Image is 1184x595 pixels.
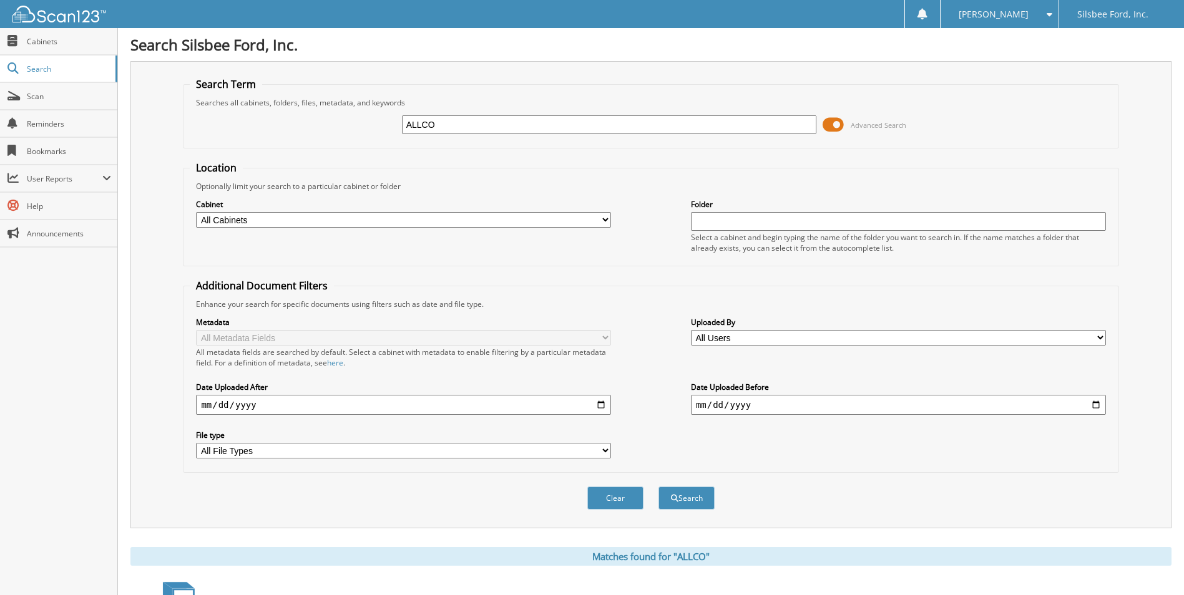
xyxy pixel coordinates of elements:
[691,382,1106,392] label: Date Uploaded Before
[691,317,1106,327] label: Uploaded By
[190,181,1112,191] div: Optionally limit your search to a particular cabinet or folder
[196,347,611,368] div: All metadata fields are searched by default. Select a cabinet with metadata to enable filtering b...
[190,77,262,91] legend: Search Term
[196,199,611,210] label: Cabinet
[587,486,643,510] button: Clear
[691,232,1106,253] div: Select a cabinet and begin typing the name of the folder you want to search in. If the name match...
[196,382,611,392] label: Date Uploaded After
[27,64,109,74] span: Search
[691,395,1106,415] input: end
[190,299,1112,309] div: Enhance your search for specific documents using filters such as date and file type.
[27,146,111,157] span: Bookmarks
[27,201,111,211] span: Help
[959,11,1029,18] span: [PERSON_NAME]
[190,97,1112,108] div: Searches all cabinets, folders, files, metadata, and keywords
[327,357,343,368] a: here
[12,6,106,22] img: scan123-logo-white.svg
[27,173,102,184] span: User Reports
[27,36,111,47] span: Cabinets
[27,119,111,129] span: Reminders
[27,228,111,239] span: Announcements
[190,279,334,293] legend: Additional Document Filters
[190,161,243,175] legend: Location
[851,120,906,130] span: Advanced Search
[691,199,1106,210] label: Folder
[196,395,611,415] input: start
[1077,11,1148,18] span: Silsbee Ford, Inc.
[130,547,1172,566] div: Matches found for "ALLCO"
[196,317,611,327] label: Metadata
[658,486,715,510] button: Search
[27,91,111,102] span: Scan
[130,34,1172,55] h1: Search Silsbee Ford, Inc.
[196,430,611,440] label: File type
